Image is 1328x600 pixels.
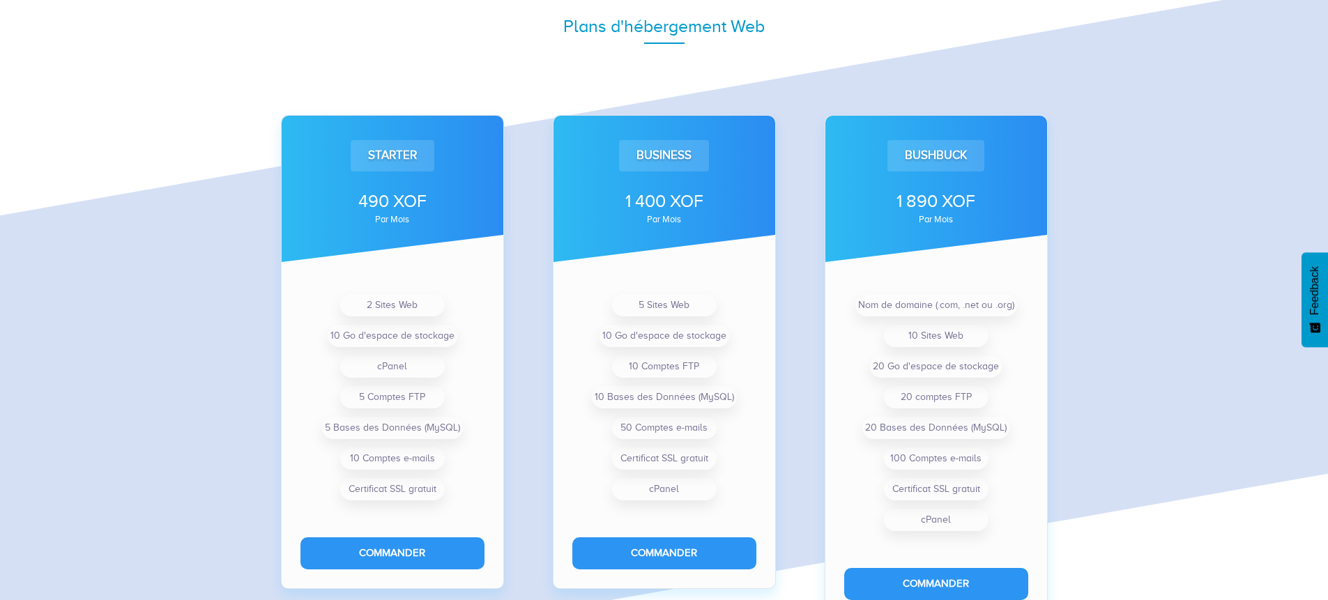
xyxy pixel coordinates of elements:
[328,325,457,347] li: 10 Go d'espace de stockage
[612,447,717,470] li: Certificat SSL gratuit
[855,294,1017,316] li: Nom de domaine (.com, .net ou .org)
[300,537,484,569] button: Commander
[1258,530,1311,583] iframe: Drift Widget Chat Controller
[887,140,984,171] div: Bushbuck
[322,417,463,439] li: 5 Bases des Données (MySQL)
[884,325,989,347] li: 10 Sites Web
[612,417,717,439] li: 50 Comptes e-mails
[1308,266,1321,315] span: Feedback
[592,386,737,408] li: 10 Bases des Données (MySQL)
[351,140,434,171] div: Starter
[619,140,709,171] div: Business
[300,189,484,214] div: 490 XOF
[884,447,989,470] li: 100 Comptes e-mails
[612,355,717,378] li: 10 Comptes FTP
[1302,252,1328,347] button: Feedback - Afficher l’enquête
[340,447,445,470] li: 10 Comptes e-mails
[340,386,445,408] li: 5 Comptes FTP
[844,568,1028,599] button: Commander
[870,355,1002,378] li: 20 Go d'espace de stockage
[267,14,1062,39] div: Plans d'hébergement Web
[340,294,445,316] li: 2 Sites Web
[884,509,989,531] li: cPanel
[612,294,717,316] li: 5 Sites Web
[300,215,484,224] div: par mois
[600,325,729,347] li: 10 Go d'espace de stockage
[844,215,1028,224] div: par mois
[844,189,1028,214] div: 1 890 XOF
[340,478,445,500] li: Certificat SSL gratuit
[340,355,445,378] li: cPanel
[884,478,989,500] li: Certificat SSL gratuit
[572,537,756,569] button: Commander
[572,189,756,214] div: 1 400 XOF
[884,386,989,408] li: 20 comptes FTP
[612,478,717,500] li: cPanel
[862,417,1009,439] li: 20 Bases des Données (MySQL)
[572,215,756,224] div: par mois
